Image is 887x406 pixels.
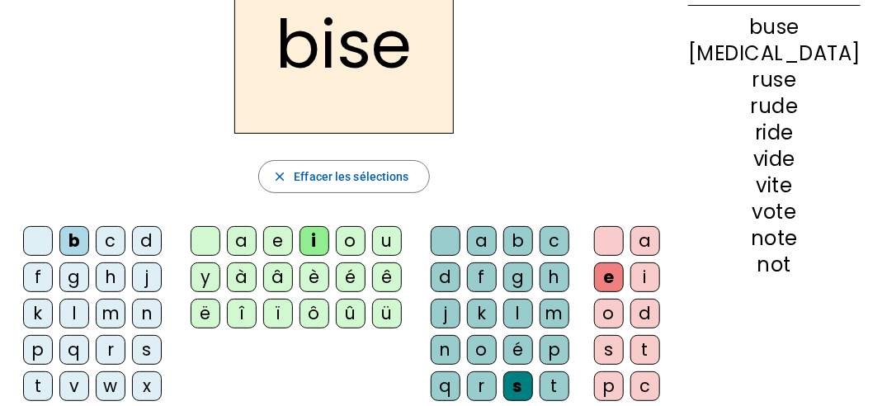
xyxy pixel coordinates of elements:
[503,335,533,365] div: é
[431,262,460,292] div: d
[503,262,533,292] div: g
[688,70,861,90] div: ruse
[300,299,329,328] div: ô
[503,299,533,328] div: l
[688,123,861,143] div: ride
[630,226,660,256] div: a
[23,371,53,401] div: t
[263,262,293,292] div: â
[688,176,861,196] div: vite
[132,335,162,365] div: s
[227,299,257,328] div: î
[263,226,293,256] div: e
[258,160,429,193] button: Effacer les sélections
[272,169,287,184] mat-icon: close
[227,262,257,292] div: à
[467,299,497,328] div: k
[688,202,861,222] div: vote
[372,262,402,292] div: ê
[540,226,569,256] div: c
[540,299,569,328] div: m
[688,255,861,275] div: not
[263,299,293,328] div: ï
[132,371,162,401] div: x
[336,226,366,256] div: o
[630,262,660,292] div: i
[300,226,329,256] div: i
[503,371,533,401] div: s
[372,299,402,328] div: ü
[467,371,497,401] div: r
[191,262,220,292] div: y
[688,17,861,37] div: buse
[59,226,89,256] div: b
[59,335,89,365] div: q
[96,262,125,292] div: h
[96,299,125,328] div: m
[59,262,89,292] div: g
[688,44,861,64] div: [MEDICAL_DATA]
[96,371,125,401] div: w
[688,229,861,248] div: note
[503,226,533,256] div: b
[688,97,861,116] div: rude
[227,226,257,256] div: a
[594,262,624,292] div: e
[372,226,402,256] div: u
[336,299,366,328] div: û
[467,226,497,256] div: a
[431,335,460,365] div: n
[23,262,53,292] div: f
[594,371,624,401] div: p
[96,335,125,365] div: r
[431,371,460,401] div: q
[467,262,497,292] div: f
[132,262,162,292] div: j
[594,335,624,365] div: s
[132,226,162,256] div: d
[431,299,460,328] div: j
[540,262,569,292] div: h
[336,262,366,292] div: é
[688,149,861,169] div: vide
[594,299,624,328] div: o
[467,335,497,365] div: o
[630,371,660,401] div: c
[191,299,220,328] div: ë
[630,335,660,365] div: t
[630,299,660,328] div: d
[540,335,569,365] div: p
[59,371,89,401] div: v
[294,167,408,186] span: Effacer les sélections
[23,299,53,328] div: k
[23,335,53,365] div: p
[300,262,329,292] div: è
[540,371,569,401] div: t
[96,226,125,256] div: c
[59,299,89,328] div: l
[132,299,162,328] div: n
